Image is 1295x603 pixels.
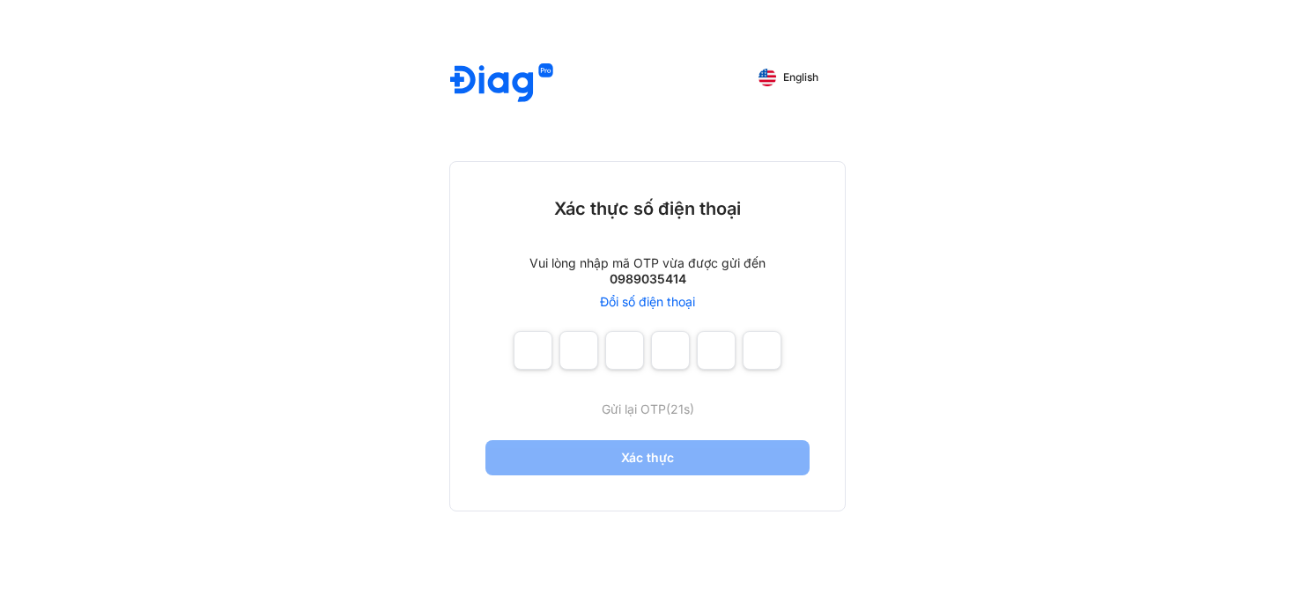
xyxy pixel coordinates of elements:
[783,71,818,84] span: English
[600,294,695,310] a: Đổi số điện thoại
[485,440,810,475] button: Xác thực
[554,197,741,220] div: Xác thực số điện thoại
[450,63,553,105] img: logo
[529,255,766,271] div: Vui lòng nhập mã OTP vừa được gửi đến
[746,63,831,92] button: English
[758,69,776,86] img: English
[610,271,686,287] div: 0989035414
